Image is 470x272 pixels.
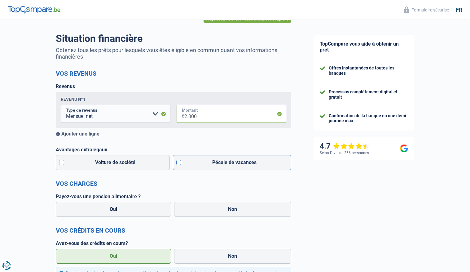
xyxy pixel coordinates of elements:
label: Avantages extralégaux [56,147,291,153]
h2: Vos revenus [56,70,291,77]
h1: Situation financière [56,33,291,44]
label: Revenus [56,83,75,89]
label: Pécule de vacances [173,155,291,170]
label: Oui [56,202,171,217]
div: TopCompare vous aide à obtenir un prêt [314,35,414,59]
div: Processus complètement digital et gratuit [329,89,408,100]
label: Non [174,202,291,217]
label: Non [174,249,291,264]
span: € [177,105,184,123]
label: Payez-vous une pension alimentaire ? [56,194,291,199]
div: Confirmation de la banque en une demi-journée max [329,113,408,124]
div: Ajouter une ligne [56,131,291,137]
button: Formulaire sécurisé [400,5,453,15]
div: Revenu nº1 [61,97,86,102]
label: Avez-vous des crédits en cours? [56,240,291,246]
img: TopCompare Logo [8,6,60,13]
h2: Vos charges [56,180,291,187]
div: Offres instantanées de toutes les banques [329,65,408,76]
label: Voiture de société [56,155,170,170]
div: Selon l’avis de 266 personnes [320,151,369,155]
div: fr [456,7,462,13]
div: 4.7 [320,142,370,151]
label: Oui [56,249,171,264]
h2: Vos crédits en cours [56,227,291,234]
p: Obtenez tous les prêts pour lesquels vous êtes éligible en communiquant vos informations financières [56,47,291,60]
